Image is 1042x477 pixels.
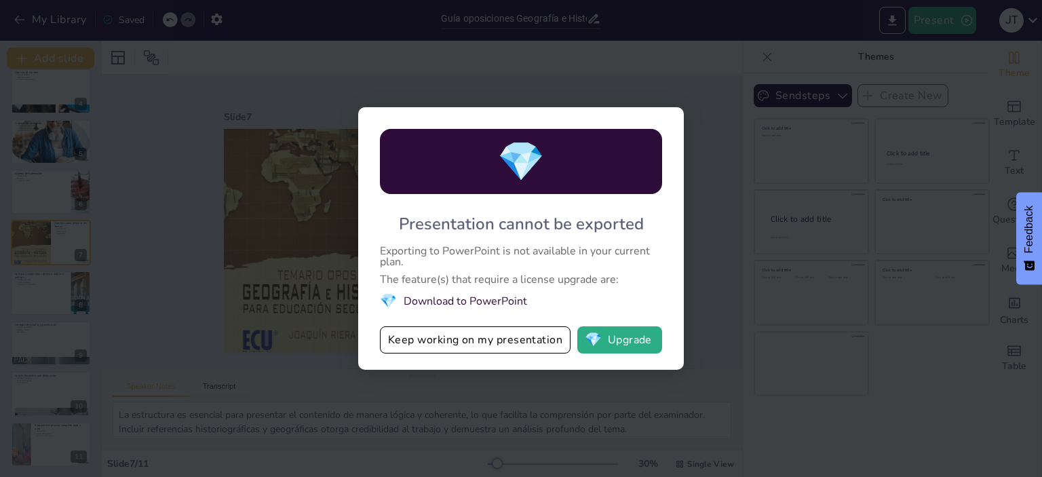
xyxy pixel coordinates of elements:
span: diamond [497,136,545,188]
button: Keep working on my presentation [380,326,571,354]
span: diamond [585,333,602,347]
button: diamondUpgrade [577,326,662,354]
div: The feature(s) that require a license upgrade are: [380,274,662,285]
div: Exporting to PowerPoint is not available in your current plan. [380,246,662,267]
button: Feedback - Show survey [1016,192,1042,284]
div: Presentation cannot be exported [399,213,644,235]
span: Feedback [1023,206,1035,253]
span: diamond [380,292,397,310]
li: Download to PowerPoint [380,292,662,310]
